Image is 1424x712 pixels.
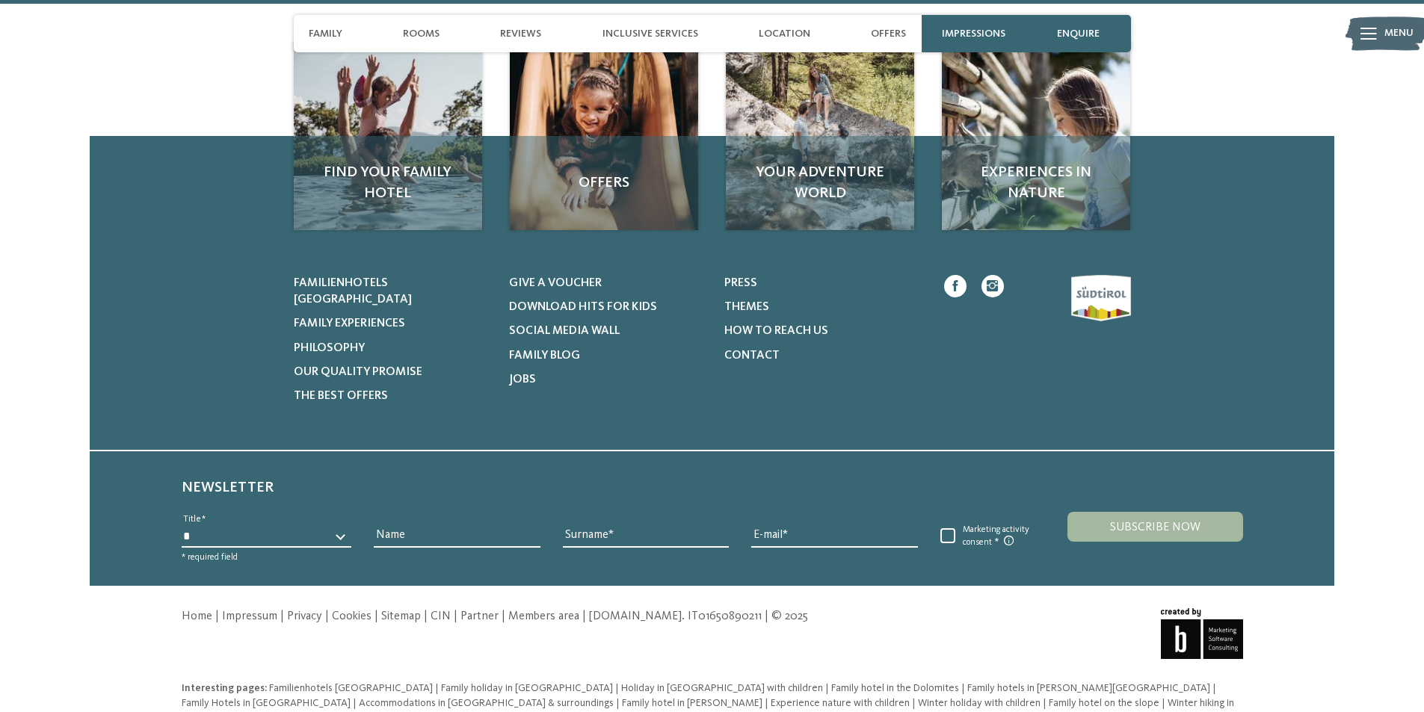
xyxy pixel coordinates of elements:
span: | [454,610,457,622]
span: | [616,698,620,708]
span: | [1212,683,1216,693]
span: Press [724,277,757,289]
a: Download hits for kids [509,299,706,315]
span: Impressions [942,28,1005,40]
span: Social Media Wall [509,325,620,337]
a: Give a voucher [509,275,706,291]
span: | [825,683,829,693]
span: Subscribe now [1110,521,1200,533]
a: Members area [508,610,579,622]
span: Contact [724,350,780,362]
span: | [375,610,378,622]
span: | [961,683,965,693]
span: © 2025 [771,610,808,622]
a: Cookies [332,610,372,622]
a: Jobs [509,371,706,388]
a: Family hotel in the Dolomites [831,683,961,693]
span: Download hits for kids [509,301,657,313]
a: Experience nature with children [771,698,912,708]
span: Offers [525,173,683,194]
span: | [765,610,768,622]
a: Family Blog [509,347,706,364]
span: Jobs [509,374,536,386]
span: Family experiences [294,318,405,329]
span: | [280,610,284,622]
span: [DOMAIN_NAME]. IT01650890211 [589,610,762,622]
span: Rooms [403,28,440,40]
a: Contact [724,347,921,364]
span: | [615,683,619,693]
a: Privacy [287,610,322,622]
span: Family Blog [509,350,580,362]
span: Our quality promise [294,366,422,378]
span: | [215,610,219,622]
a: CIN [431,610,451,622]
a: The best offers [294,388,490,404]
a: Home [182,610,212,622]
span: Family hotel on the slope [1049,698,1159,708]
span: | [1043,698,1047,708]
a: Our quality promise [294,364,490,380]
span: | [765,698,768,708]
span: Location [759,28,810,40]
span: Find your family hotel [309,162,467,204]
a: Sitemap [381,610,421,622]
a: Philosophy [294,340,490,356]
a: Social Media Wall [509,323,706,339]
span: Inclusive services [602,28,698,40]
a: Our family hotel in Sexten, your holiday home in the Dolomiten Experiences in nature [942,42,1130,230]
span: Winter holiday with children [918,698,1041,708]
span: Family Hotels in [GEOGRAPHIC_DATA] [182,698,351,708]
span: Family holiday in [GEOGRAPHIC_DATA] [441,683,613,693]
a: Winter holiday with children [918,698,1043,708]
span: | [353,698,357,708]
span: Familienhotels [GEOGRAPHIC_DATA] [294,277,412,306]
a: How to reach us [724,323,921,339]
button: Subscribe now [1067,512,1242,542]
span: How to reach us [724,325,828,337]
a: Family hotel in [PERSON_NAME] [622,698,765,708]
span: | [325,610,329,622]
span: | [424,610,428,622]
span: Your adventure world [741,162,899,204]
a: Our family hotel in Sexten, your holiday home in the Dolomiten Your adventure world [726,42,914,230]
a: Partner [460,610,499,622]
span: Reviews [500,28,541,40]
span: Family hotel in the Dolomites [831,683,959,693]
a: Our family hotel in Sexten, your holiday home in the Dolomiten Offers [510,42,698,230]
a: Familienhotels [GEOGRAPHIC_DATA] [269,683,435,693]
span: Interesting pages: [182,683,267,693]
span: The best offers [294,390,388,402]
a: Family holiday in [GEOGRAPHIC_DATA] [441,683,615,693]
a: Themes [724,299,921,315]
span: enquire [1057,28,1100,40]
span: Family [309,28,342,40]
a: Press [724,275,921,291]
span: Newsletter [182,480,274,495]
span: Offers [871,28,906,40]
a: Accommodations in [GEOGRAPHIC_DATA] & surroundings [359,698,616,708]
span: Themes [724,301,769,313]
a: Family hotels in [PERSON_NAME][GEOGRAPHIC_DATA] [967,683,1212,693]
span: | [1162,698,1165,708]
span: Family hotel in [PERSON_NAME] [622,698,762,708]
span: Familienhotels [GEOGRAPHIC_DATA] [269,683,433,693]
a: Impressum [222,610,277,622]
span: Holiday in [GEOGRAPHIC_DATA] with children [621,683,823,693]
a: Family experiences [294,315,490,332]
span: Experiences in nature [957,162,1115,204]
span: Philosophy [294,342,365,354]
span: Accommodations in [GEOGRAPHIC_DATA] & surroundings [359,698,614,708]
a: Our family hotel in Sexten, your holiday home in the Dolomiten Find your family hotel [294,42,482,230]
a: Holiday in [GEOGRAPHIC_DATA] with children [621,683,825,693]
span: | [435,683,439,693]
span: * required field [182,553,238,562]
span: Experience nature with children [771,698,910,708]
span: Give a voucher [509,277,602,289]
a: Family Hotels in [GEOGRAPHIC_DATA] [182,698,353,708]
a: Familienhotels [GEOGRAPHIC_DATA] [294,275,490,309]
span: | [912,698,916,708]
span: | [502,610,505,622]
a: Family hotel on the slope [1049,698,1162,708]
span: | [582,610,586,622]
